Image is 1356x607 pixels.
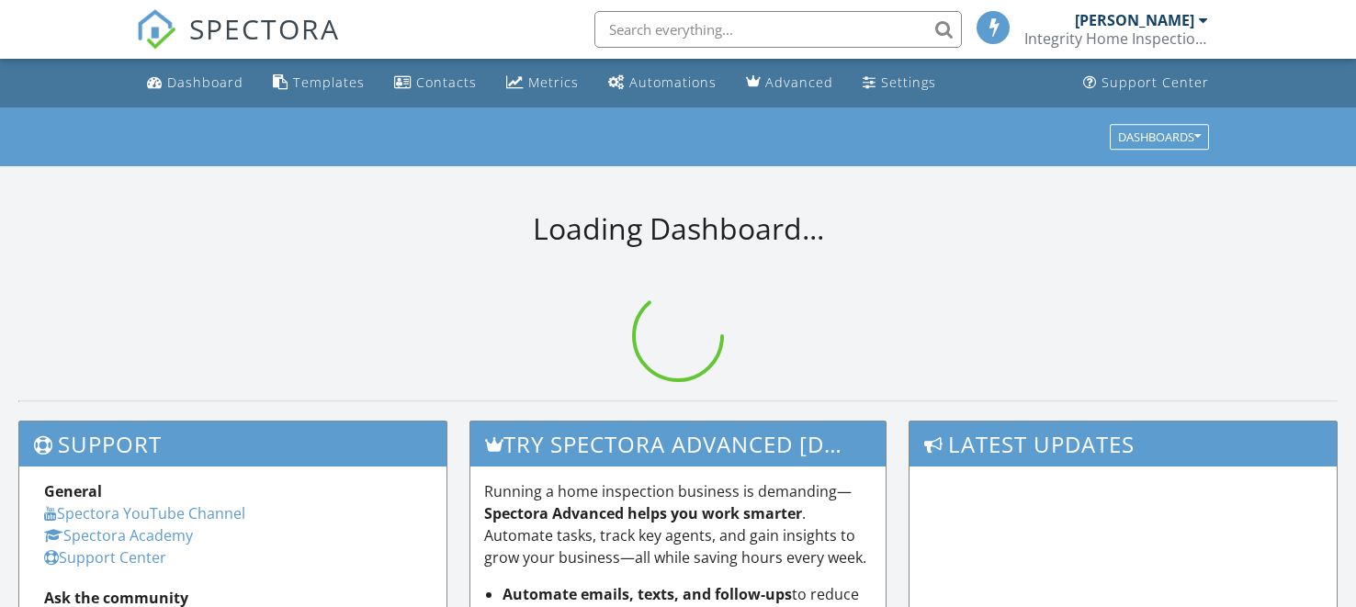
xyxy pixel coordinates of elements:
div: Contacts [416,73,477,91]
a: Metrics [499,66,586,100]
a: Support Center [44,547,166,568]
a: SPECTORA [136,25,340,63]
a: Dashboard [140,66,251,100]
div: Support Center [1102,73,1209,91]
strong: General [44,481,102,501]
a: Spectora Academy [44,525,193,545]
div: Dashboards [1118,130,1201,143]
div: Metrics [528,73,579,91]
a: Templates [266,66,372,100]
strong: Automate emails, texts, and follow-ups [503,584,792,604]
div: Dashboard [167,73,243,91]
a: Contacts [387,66,484,100]
div: [PERSON_NAME] [1075,11,1194,29]
input: Search everything... [594,11,962,48]
h3: Latest Updates [910,422,1337,466]
a: Spectora YouTube Channel [44,503,245,523]
strong: Spectora Advanced helps you work smarter [484,503,802,523]
div: Settings [881,73,936,91]
a: Settings [855,66,944,100]
img: The Best Home Inspection Software - Spectora [136,9,176,50]
div: Automations [629,73,717,91]
h3: Support [19,422,446,466]
a: Advanced [739,66,841,100]
button: Dashboards [1110,124,1209,150]
h3: Try spectora advanced [DATE] [470,422,887,466]
div: Advanced [765,73,833,91]
p: Running a home inspection business is demanding— . Automate tasks, track key agents, and gain ins... [484,480,873,568]
div: Integrity Home Inspection LLC [1024,29,1208,48]
a: Automations (Basic) [601,66,724,100]
a: Support Center [1076,66,1216,100]
span: SPECTORA [189,9,340,48]
div: Templates [293,73,365,91]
